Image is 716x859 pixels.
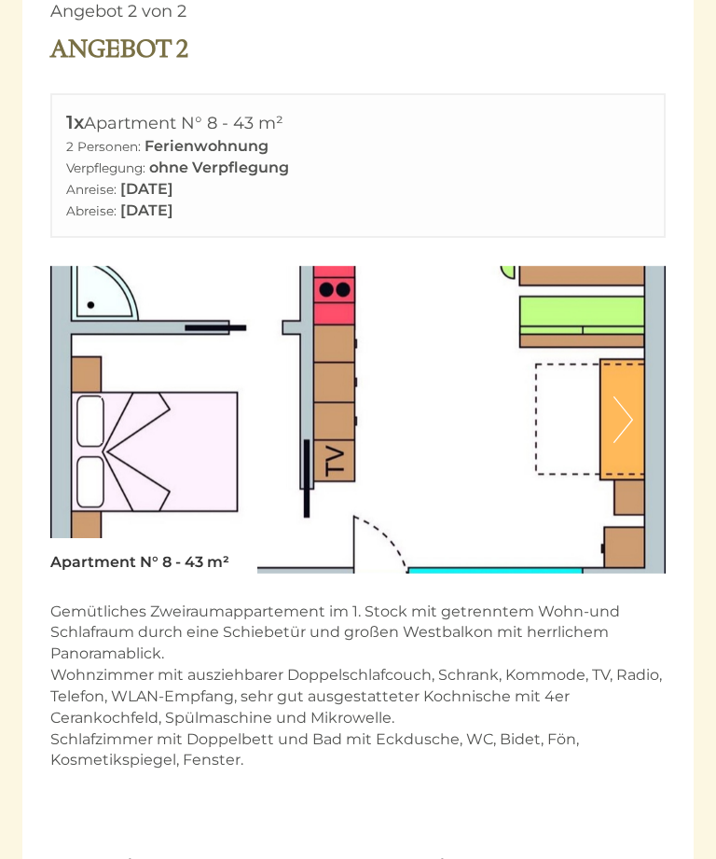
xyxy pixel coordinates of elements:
p: Gemütliches Zweiraumappartement im 1. Stock mit getrenntem Wohn-und Schlafraum durch eine Schiebe... [50,602,666,772]
img: image [50,266,666,574]
b: Ferienwohnung [145,137,268,155]
b: 1x [66,111,84,133]
small: 2 Personen: [66,139,141,154]
b: ohne Verpflegung [149,159,289,176]
small: Anreise: [66,182,117,197]
small: Verpflegung: [66,160,145,175]
button: Next [613,396,633,443]
b: [DATE] [120,180,173,198]
b: [DATE] [120,201,173,219]
button: Previous [83,396,103,443]
div: Apartment N° 8 - 43 m² [66,109,650,136]
div: Angebot 2 [50,31,188,65]
div: Apartment N° 8 - 43 m² [50,538,257,574]
small: Abreise: [66,203,117,218]
span: Angebot 2 von 2 [50,1,186,21]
